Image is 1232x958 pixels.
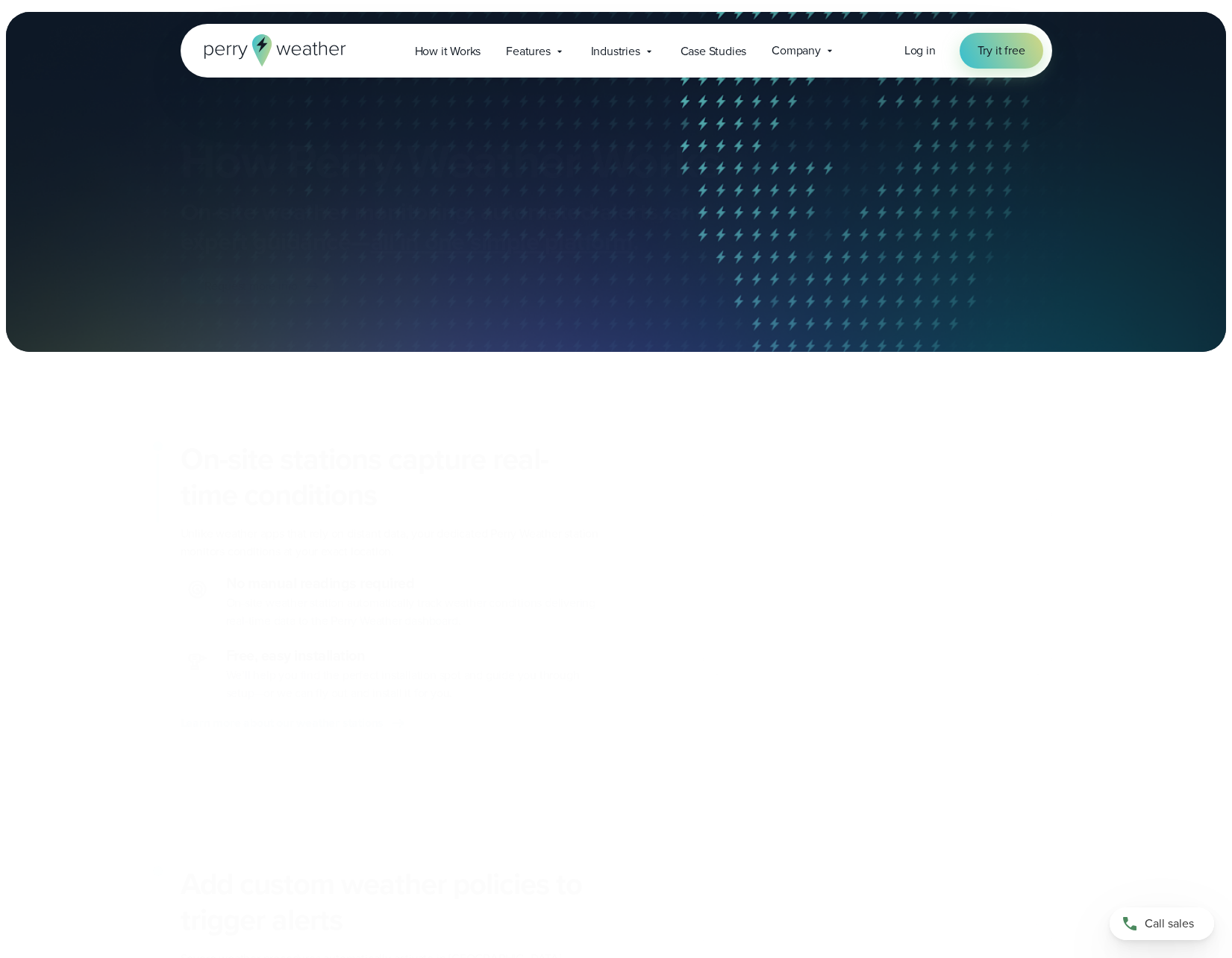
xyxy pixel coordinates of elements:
[402,36,494,66] a: How it Works
[506,42,550,60] span: Features
[960,33,1043,69] a: Try it free
[1145,915,1194,933] span: Call sales
[904,42,936,60] a: Log in
[415,42,481,60] span: How it Works
[668,36,760,66] a: Case Studies
[772,42,821,60] span: Company
[681,42,747,60] span: Case Studies
[591,42,640,60] span: Industries
[978,42,1025,60] span: Try it free
[904,42,936,59] span: Log in
[1110,907,1214,940] a: Call sales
